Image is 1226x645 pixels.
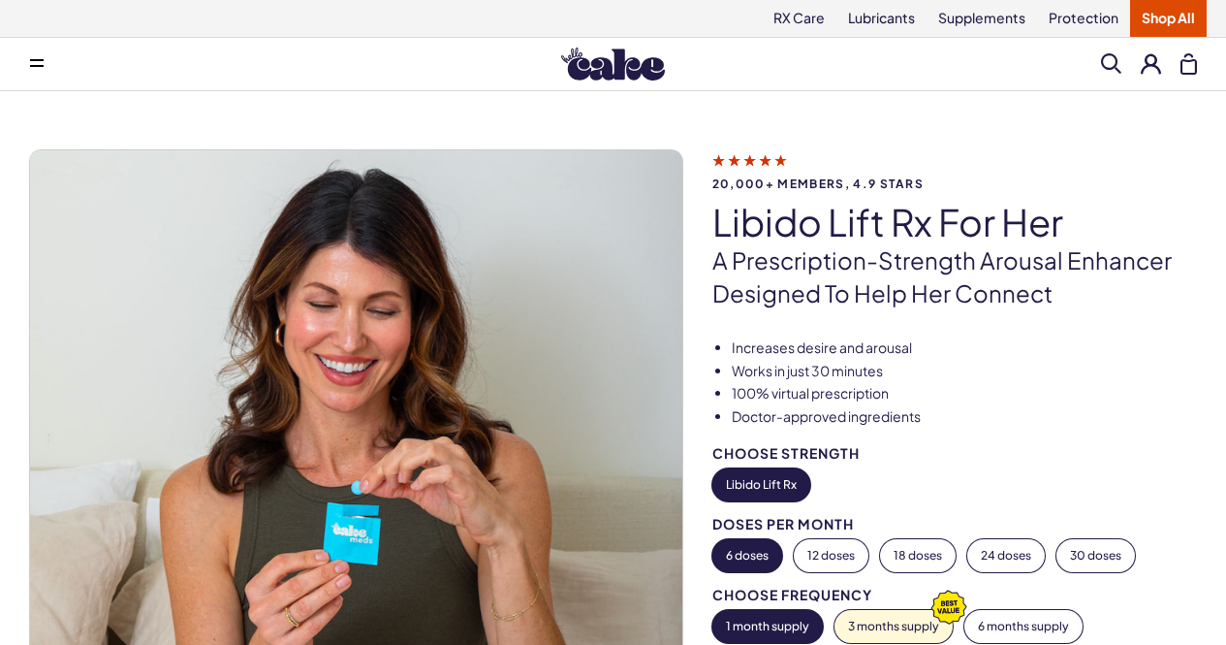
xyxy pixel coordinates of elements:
[967,539,1045,572] button: 24 doses
[712,202,1197,242] h1: Libido Lift Rx For Her
[732,362,1197,381] li: Works in just 30 minutes
[880,539,956,572] button: 18 doses
[732,407,1197,427] li: Doctor-approved ingredients
[712,151,1197,190] a: 20,000+ members, 4.9 stars
[712,177,1197,190] span: 20,000+ members, 4.9 stars
[712,446,1197,461] div: Choose Strength
[732,384,1197,403] li: 100% virtual prescription
[561,48,665,81] img: Hello Cake
[712,610,823,643] button: 1 month supply
[712,517,1197,532] div: Doses per Month
[712,468,810,501] button: Libido Lift Rx
[1056,539,1135,572] button: 30 doses
[794,539,868,572] button: 12 doses
[834,610,953,643] button: 3 months supply
[712,588,1197,602] div: Choose Frequency
[712,244,1197,309] p: A prescription-strength arousal enhancer designed to help her connect
[964,610,1083,643] button: 6 months supply
[712,539,782,572] button: 6 doses
[732,339,1197,358] li: Increases desire and arousal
